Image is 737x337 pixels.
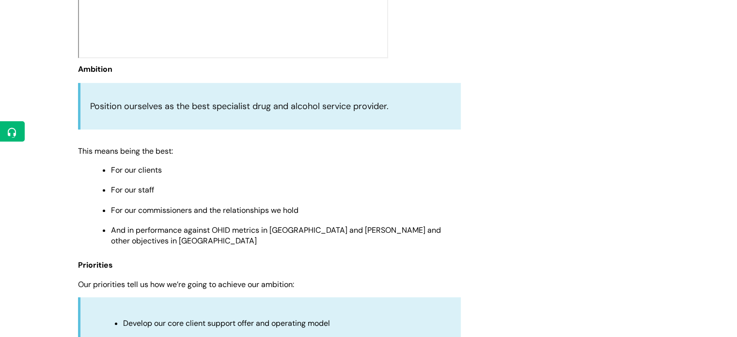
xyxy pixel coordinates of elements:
span: Develop our core client support offer and operating model [123,318,330,328]
span: For our clients [111,165,162,175]
span: Our priorities tell us how we’re going to achieve our ambition: [78,279,294,289]
p: Position ourselves as the best specialist drug and alcohol service provider. [90,98,451,114]
span: And in performance against OHID metrics in [GEOGRAPHIC_DATA] and [PERSON_NAME] and other objectiv... [111,225,441,246]
span: For our staff [111,185,154,195]
span: This means being the best: [78,146,173,156]
span: Ambition [78,64,112,74]
span: Priorities [78,260,113,270]
span: For our commissioners and the relationships we hold [111,205,298,215]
